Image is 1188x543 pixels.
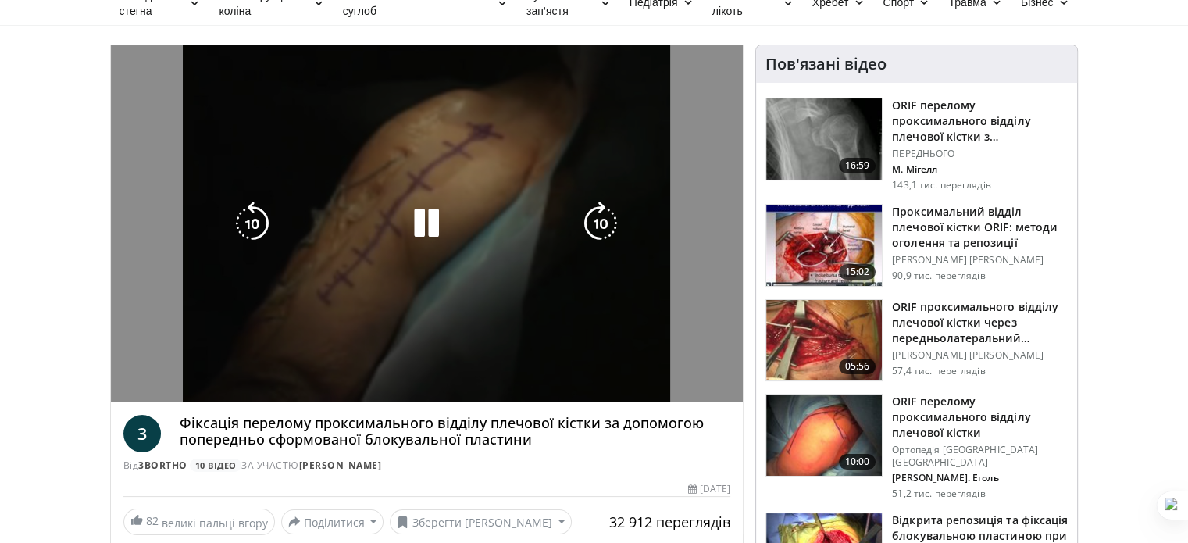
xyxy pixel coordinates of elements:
font: Від [123,459,139,472]
font: 10 відео [195,459,237,471]
font: ORIF перелому проксимального відділу плечової кістки з використанням фіксованої пластини [892,98,1044,175]
font: Пов'язані відео [765,53,887,74]
font: [PERSON_NAME] [PERSON_NAME] [892,253,1044,266]
font: ORIF перелому проксимального відділу плечової кістки [892,394,1030,440]
font: [DATE] [700,482,730,495]
a: 10 відео [190,459,241,472]
video-js: Video Player [111,45,744,402]
font: 51,2 тис. переглядів [892,487,985,500]
font: [PERSON_NAME] [PERSON_NAME] [892,348,1044,362]
a: 15:02 Проксимальний відділ плечової кістки ORIF: методи оголення та репозиції [PERSON_NAME] [PERS... [765,204,1068,287]
font: 16:59 [845,159,870,172]
font: 82 [146,513,159,528]
button: Поділитися [281,509,384,534]
a: 16:59 ORIF перелому проксимального відділу плечової кістки з використанням фіксованої пластини ПЕ... [765,98,1068,191]
font: ORIF проксимального відділу плечової кістки через передньолатеральний акроміальний апро… [892,299,1058,361]
a: 3 [123,415,161,452]
font: 143,1 тис. переглядів [892,178,991,191]
a: [PERSON_NAME] [299,459,382,472]
img: 270515_0000_1.png.150x105_q85_crop-smart_upscale.jpg [766,395,882,476]
img: gardner_3.png.150x105_q85_crop-smart_upscale.jpg [766,300,882,381]
font: 32 912 переглядів [609,513,730,531]
a: 3bortho [138,459,187,472]
a: 05:56 ORIF проксимального відділу плечової кістки через передньолатеральний акроміальний апро… [P... [765,299,1068,382]
a: 82 великі пальці вгору [123,509,275,535]
font: 3 [137,422,147,445]
font: Проксимальний відділ плечової кістки ORIF: методи оголення та репозиції [892,204,1058,250]
font: Фіксація перелому проксимального відділу плечової кістки за допомогою попередньо сформованої блок... [180,413,704,449]
img: gardener_hum_1.png.150x105_q85_crop-smart_upscale.jpg [766,205,882,286]
font: великі пальці вгору [162,516,268,530]
font: [PERSON_NAME]. Еголь [892,471,998,484]
font: ЗА УЧАСТЮ [241,459,299,472]
font: 05:56 [845,359,870,373]
font: ПЕРЕДНЬОГО [892,147,954,160]
font: Ортопедія [GEOGRAPHIC_DATA] [GEOGRAPHIC_DATA] [892,443,1038,469]
font: 90,9 тис. переглядів [892,269,985,282]
font: 15:02 [845,265,870,278]
a: 10:00 ORIF перелому проксимального відділу плечової кістки Ортопедія [GEOGRAPHIC_DATA] [GEOGRAPHI... [765,394,1068,500]
font: 10:00 [845,455,870,468]
img: Mighell_-_Locked_Plating_for_Proximal_Humerus_Fx_100008672_2.jpg.150x105_q85_crop-smart_upscale.jpg [766,98,882,180]
button: Зберегти [PERSON_NAME] [390,509,572,534]
font: Поділитися [304,515,365,530]
font: 57,4 тис. переглядів [892,364,985,377]
font: Зберегти [PERSON_NAME] [412,515,552,530]
font: М. Мігелл [892,163,937,176]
